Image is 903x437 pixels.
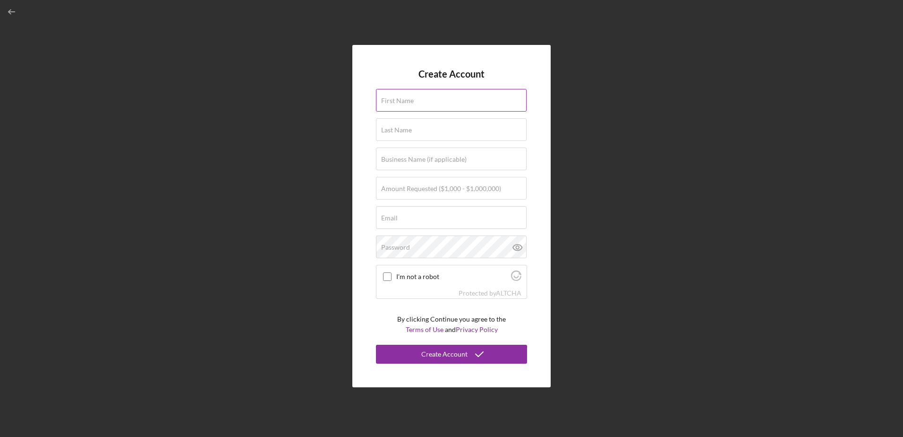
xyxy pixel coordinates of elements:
[396,273,508,280] label: I'm not a robot
[381,97,414,105] label: First Name
[459,289,521,297] div: Protected by
[381,185,501,192] label: Amount Requested ($1,000 - $1,000,000)
[381,156,467,163] label: Business Name (if applicable)
[381,244,410,251] label: Password
[456,325,498,333] a: Privacy Policy
[421,345,468,364] div: Create Account
[406,325,443,333] a: Terms of Use
[397,314,506,335] p: By clicking Continue you agree to the and
[511,274,521,282] a: Visit Altcha.org
[381,126,412,134] label: Last Name
[496,289,521,297] a: Visit Altcha.org
[381,214,398,222] label: Email
[376,345,527,364] button: Create Account
[418,69,485,79] h4: Create Account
